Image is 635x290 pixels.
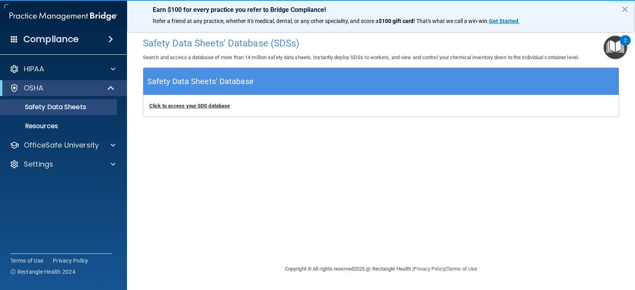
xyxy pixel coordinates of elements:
[10,83,115,93] a: OSHA
[446,266,477,272] a: Terms of Use
[153,18,379,24] span: Refer a friend at any practice, whether it's medical, dental, or any other speciality, and score a
[624,40,627,51] div: 2
[143,38,619,48] h4: Safety Data Sheets' Database (SDSs)
[23,34,79,45] h4: Compliance
[5,122,114,130] p: Resources
[414,266,445,272] a: Privacy Policy
[414,18,489,24] span: ! That's what we call a win-win.
[10,140,115,150] a: OfficeSafe University
[153,6,609,13] p: Earn $100 for every practice you refer to Bridge Compliance!
[379,18,414,24] strong: $100 gift card
[10,64,115,74] a: HIPAA
[5,103,114,111] p: Safety Data Sheets
[24,64,44,74] p: HIPAA
[604,36,627,59] button: Open Resource Center, 2 new notifications
[10,268,75,276] span: Ⓒ Rectangle Health 2024
[489,18,518,24] strong: Get Started
[24,83,44,93] p: OSHA
[621,3,629,15] button: Close
[10,8,117,24] img: PMB logo
[489,18,520,24] a: Get Started
[24,140,99,150] p: OfficeSafe University
[236,256,526,282] div: Copyright © All rights reserved 2025 @ Rectangle Health | |
[10,257,43,265] a: Terms of Use
[147,75,254,88] h5: Safety Data Sheets' Database
[24,159,53,169] p: Settings
[53,257,89,265] a: Privacy Policy
[149,103,230,109] a: Click to access your SDS database
[10,159,115,169] a: Settings
[143,53,619,62] p: Search and access a database of more than 14 million safety data sheets. Instantly deploy SDSs to...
